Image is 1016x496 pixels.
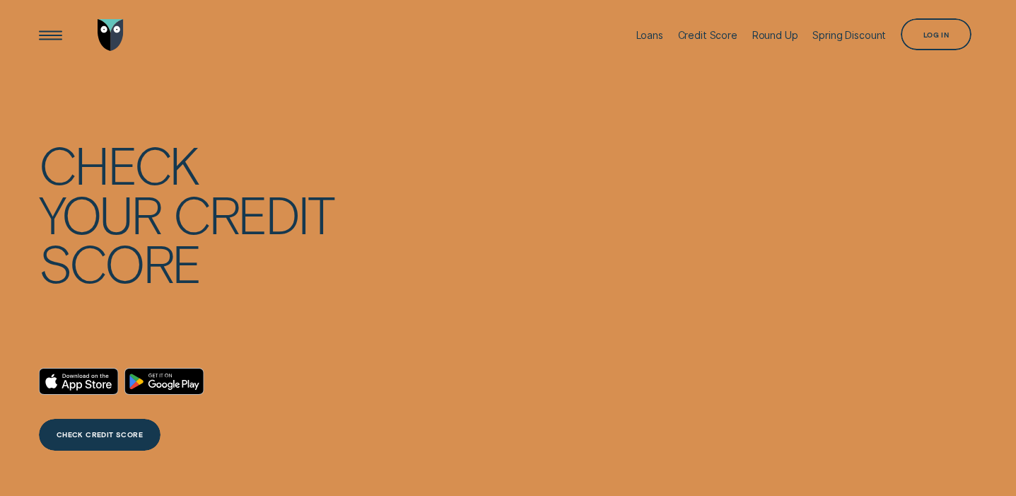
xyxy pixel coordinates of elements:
h4: Check your credit score [39,139,334,287]
div: Credit Score [678,29,737,41]
div: Round Up [752,29,798,41]
button: Open Menu [35,19,66,51]
div: Loans [636,29,663,41]
div: Spring Discount [812,29,886,41]
a: Android App on Google Play [124,368,204,395]
button: Log in [901,18,971,50]
img: Wisr [98,19,124,51]
a: Download on the App Store [39,368,119,395]
a: CHECK CREDIT SCORE [39,419,160,451]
